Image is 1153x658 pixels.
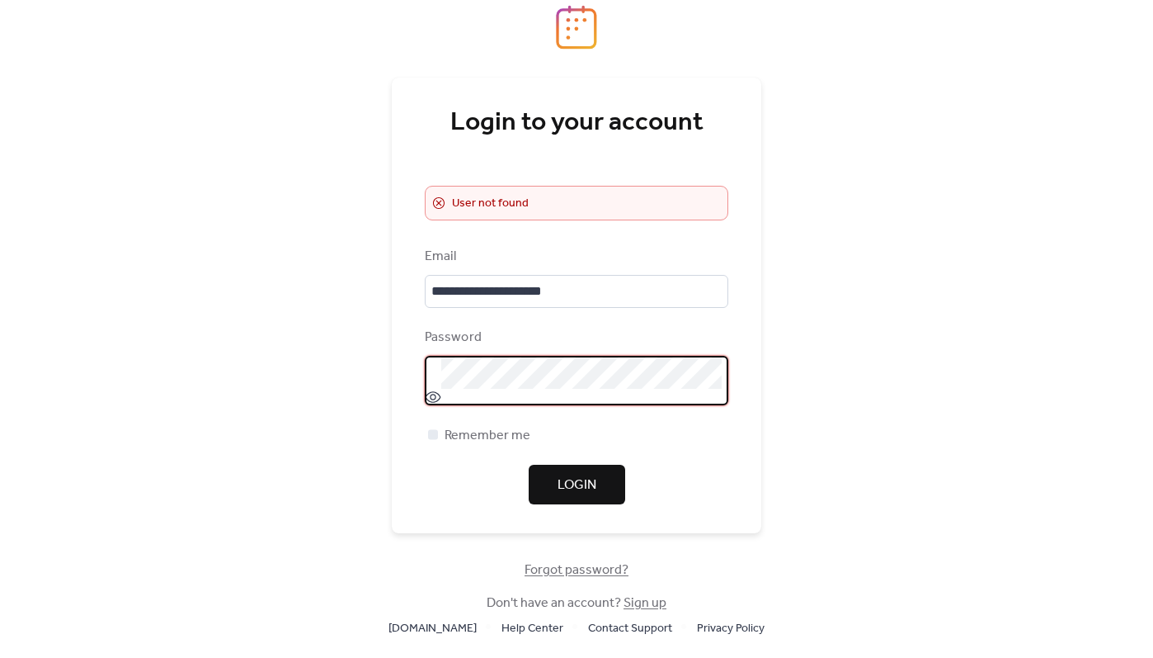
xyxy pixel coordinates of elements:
[525,561,628,580] span: Forgot password?
[588,618,672,638] a: Contact Support
[697,618,765,638] a: Privacy Policy
[388,618,477,638] a: [DOMAIN_NAME]
[525,566,628,575] a: Forgot password?
[697,619,765,639] span: Privacy Policy
[445,426,530,446] span: Remember me
[425,328,725,348] div: Password
[558,476,596,495] span: Login
[624,590,666,616] a: Sign up
[529,465,625,504] button: Login
[556,5,597,50] img: logo
[487,594,666,613] span: Don't have an account?
[425,107,728,140] div: Login to your account
[501,619,563,639] span: Help Center
[452,194,529,214] span: User not found
[501,618,563,638] a: Help Center
[588,619,672,639] span: Contact Support
[425,247,725,267] div: Email
[388,619,477,639] span: [DOMAIN_NAME]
